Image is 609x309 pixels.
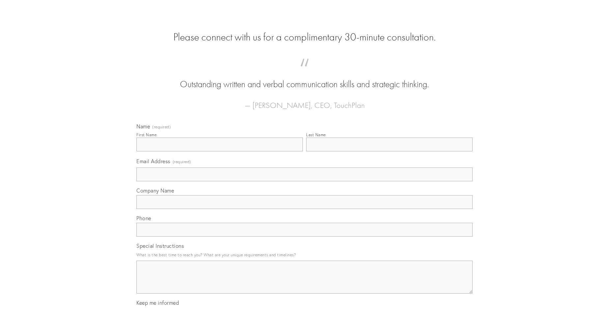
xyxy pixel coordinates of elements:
span: (required) [152,125,171,129]
span: Keep me informed [136,299,179,306]
div: Last Name [306,132,326,137]
blockquote: Outstanding written and verbal communication skills and strategic thinking. [147,65,462,91]
span: Company Name [136,187,174,194]
span: Phone [136,215,151,221]
h2: Please connect with us for a complimentary 30-minute consultation. [136,31,473,43]
span: (required) [173,157,191,166]
div: First Name [136,132,157,137]
span: Email Address [136,158,170,165]
figcaption: — [PERSON_NAME], CEO, TouchPlan [147,91,462,112]
span: Special Instructions [136,243,184,249]
p: What is the best time to reach you? What are your unique requirements and timelines? [136,250,473,259]
span: “ [147,65,462,78]
span: Name [136,123,150,130]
